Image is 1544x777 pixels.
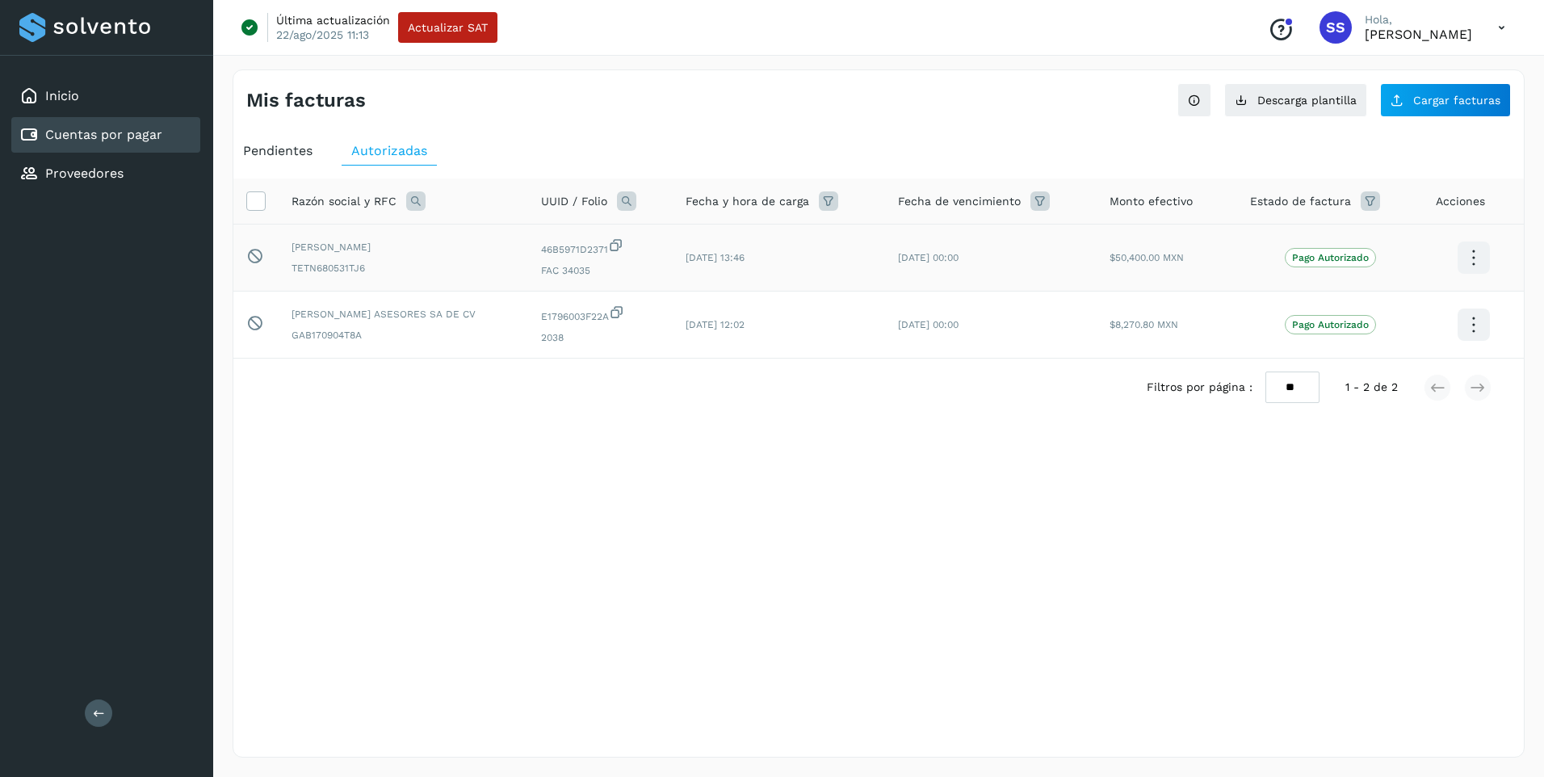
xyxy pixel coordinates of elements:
p: Hola, [1365,13,1472,27]
span: [DATE] 00:00 [898,319,959,330]
div: Proveedores [11,156,200,191]
a: Inicio [45,88,79,103]
button: Cargar facturas [1380,83,1511,117]
span: UUID / Folio [541,193,607,210]
span: Filtros por página : [1147,379,1252,396]
span: 1 - 2 de 2 [1345,379,1398,396]
span: 2038 [541,330,659,345]
span: Actualizar SAT [408,22,488,33]
span: Acciones [1436,193,1485,210]
p: Última actualización [276,13,390,27]
span: Autorizadas [351,143,427,158]
span: FAC 34035 [541,263,659,278]
div: Inicio [11,78,200,114]
span: GAB170904T8A [292,328,515,342]
span: 46B5971D2371 [541,237,659,257]
span: Fecha de vencimiento [898,193,1021,210]
button: Descarga plantilla [1224,83,1367,117]
h4: Mis facturas [246,89,366,112]
button: Actualizar SAT [398,12,497,43]
p: Pago Autorizado [1292,252,1369,263]
span: E1796003F22A [541,304,659,324]
p: Pago Autorizado [1292,319,1369,330]
a: Cuentas por pagar [45,127,162,142]
a: Proveedores [45,166,124,181]
span: Razón social y RFC [292,193,396,210]
span: Fecha y hora de carga [686,193,809,210]
span: [PERSON_NAME] ASESORES SA DE CV [292,307,515,321]
span: Pendientes [243,143,313,158]
span: $50,400.00 MXN [1110,252,1184,263]
span: $8,270.80 MXN [1110,319,1178,330]
div: Cuentas por pagar [11,117,200,153]
span: [DATE] 00:00 [898,252,959,263]
span: Estado de factura [1250,193,1351,210]
p: 22/ago/2025 11:13 [276,27,369,42]
span: [DATE] 13:46 [686,252,745,263]
span: TETN680531TJ6 [292,261,515,275]
span: Cargar facturas [1413,94,1500,106]
span: Monto efectivo [1110,193,1193,210]
span: [PERSON_NAME] [292,240,515,254]
p: Sagrario Silva [1365,27,1472,42]
span: Descarga plantilla [1257,94,1357,106]
span: [DATE] 12:02 [686,319,745,330]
